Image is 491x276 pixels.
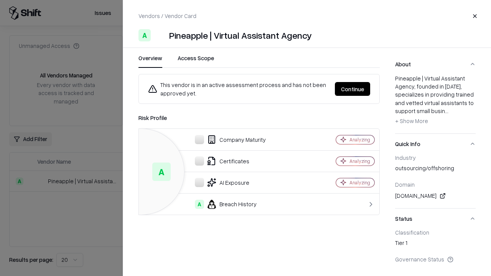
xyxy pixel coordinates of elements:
div: Classification [395,229,476,236]
div: This vendor is in an active assessment process and has not been approved yet. [148,80,329,97]
button: Quick Info [395,134,476,154]
button: About [395,54,476,74]
div: A [138,29,151,41]
div: Risk Profile [138,113,380,122]
div: Domain [395,181,476,188]
button: Overview [138,54,162,68]
img: Pineapple | Virtual Assistant Agency [154,29,166,41]
div: Industry [395,154,476,161]
div: Quick Info [395,154,476,208]
span: + Show More [395,117,428,124]
div: Analyzing [349,179,370,186]
div: Pineapple | Virtual Assistant Agency, founded in [DATE], specializes in providing trained and vet... [395,74,476,127]
div: Analyzing [349,136,370,143]
div: Governance Status [395,256,476,263]
div: Company Maturity [145,135,309,144]
div: Pineapple | Virtual Assistant Agency [169,29,312,41]
div: outsourcing/offshoring [395,164,476,175]
div: A [152,163,171,181]
div: Certificates [145,156,309,166]
div: [DOMAIN_NAME] [395,191,476,200]
span: ... [445,107,448,114]
div: About [395,74,476,133]
button: Status [395,209,476,229]
div: AI Exposure [145,178,309,187]
button: Access Scope [178,54,214,68]
div: Breach History [145,200,309,209]
p: Vendors / Vendor Card [138,12,196,20]
div: Tier 1 [395,239,476,250]
div: Analyzing [349,158,370,164]
button: Continue [335,82,370,96]
div: A [195,200,204,209]
button: + Show More [395,115,428,127]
